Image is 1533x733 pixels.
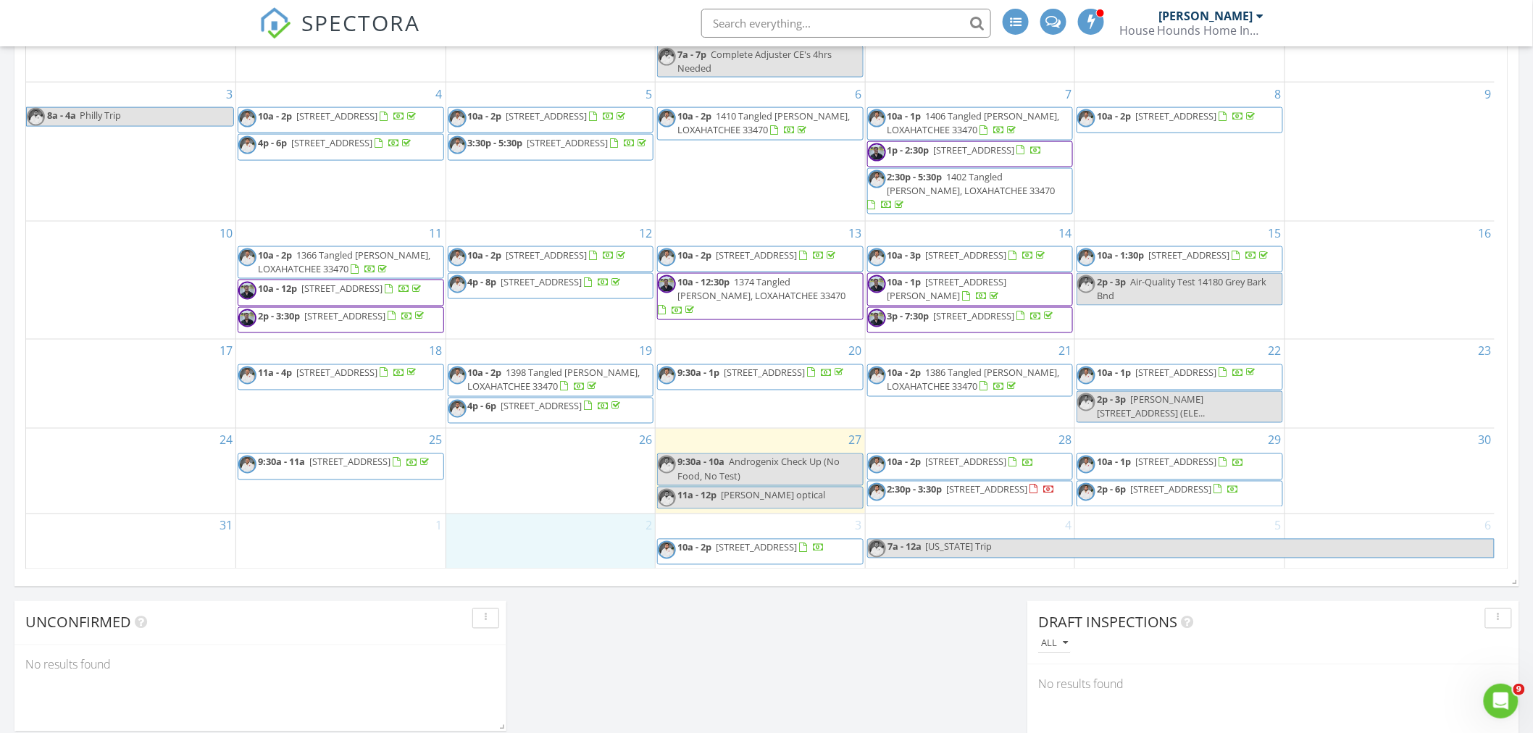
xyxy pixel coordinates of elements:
td: Go to August 13, 2025 [656,222,866,339]
td: Go to August 6, 2025 [656,83,866,222]
img: headshot.jpg [1077,275,1095,293]
div: Ask a questionAI Agent and team can help [14,363,275,418]
td: Go to August 9, 2025 [1285,83,1495,222]
span: [STREET_ADDRESS] [506,248,588,261]
img: headshot.jpg [658,366,676,385]
a: Go to September 4, 2025 [1062,514,1074,537]
img: headshot.jpg [448,248,467,267]
span: 10a - 1:30p [1097,248,1144,261]
button: Search for help [21,177,269,206]
div: All [1041,639,1068,649]
span: 10a - 2p [468,248,502,261]
a: 10a - 1p 1406 Tangled [PERSON_NAME], LOXAHATCHEE 33470 [887,109,1060,136]
a: Go to August 29, 2025 [1266,429,1285,452]
span: 2p - 3:30p [258,309,300,322]
img: Profile image for Ryan [210,23,239,52]
img: headshot.jpg [868,366,886,385]
a: Go to August 31, 2025 [217,514,235,537]
a: Go to August 7, 2025 [1062,83,1074,106]
span: [STREET_ADDRESS] [934,143,1015,156]
img: 20250516_152212.jpg [238,282,256,300]
span: [STREET_ADDRESS] [527,136,609,149]
a: 10a - 1p [STREET_ADDRESS][PERSON_NAME] [887,275,1007,302]
span: Home [20,488,52,498]
td: Go to August 21, 2025 [865,339,1075,429]
img: 20250516_152212.jpg [238,309,256,327]
td: Go to August 3, 2025 [26,83,236,222]
a: Go to August 11, 2025 [427,222,446,245]
a: 2p - 3:30p [STREET_ADDRESS] [258,309,427,322]
a: 10a - 2p 1366 Tangled [PERSON_NAME], LOXAHATCHEE 33470 [258,248,430,275]
a: 10a - 1:30p [STREET_ADDRESS] [1077,246,1283,272]
a: Go to August 16, 2025 [1476,222,1495,245]
span: Air-Quality Test 14180 Grey Bark Bnd [1097,275,1266,302]
a: 10a - 2p [STREET_ADDRESS] [448,246,654,272]
a: 11a - 4p [STREET_ADDRESS] [258,366,419,380]
a: 10a - 1p [STREET_ADDRESS] [1097,366,1258,380]
a: Website Edit Request [21,432,269,458]
a: 10a - 2p [STREET_ADDRESS] [657,539,864,565]
img: headshot.jpg [448,275,467,293]
a: 10a - 12p [STREET_ADDRESS] [258,282,424,295]
span: 1406 Tangled [PERSON_NAME], LOXAHATCHEE 33470 [887,109,1060,136]
a: 4p - 6p [STREET_ADDRESS] [448,398,654,424]
img: headshot.jpg [658,456,676,474]
span: [STREET_ADDRESS] [716,248,797,261]
span: 4p - 6p [468,400,497,413]
a: Go to September 6, 2025 [1482,514,1495,537]
a: Go to August 20, 2025 [846,340,865,363]
a: Go to September 1, 2025 [433,514,446,537]
img: headshot.jpg [448,109,467,127]
span: [PERSON_NAME] optical [721,489,825,502]
span: [STREET_ADDRESS] [501,400,582,413]
span: Androgenix Check Up (No Food, No Test) [677,456,840,482]
div: AI Agent and team can help [30,390,243,406]
span: 10a - 2p [468,366,502,380]
a: 10a - 2p [STREET_ADDRESS] [657,246,864,272]
img: headshot.jpg [448,366,467,385]
span: [STREET_ADDRESS] [296,366,377,380]
span: 1p - 2:30p [887,143,930,156]
a: Go to August 12, 2025 [636,222,655,245]
a: 2:30p - 3:30p [STREET_ADDRESS] [867,481,1074,507]
a: 10a - 2p 1398 Tangled [PERSON_NAME], LOXAHATCHEE 33470 [468,366,640,393]
div: Ask a question [30,375,243,390]
div: Why Emails Don't Get Delivered [21,254,269,280]
a: 4p - 6p [STREET_ADDRESS] [468,400,624,413]
div: Website Edit Request [30,437,243,453]
span: Help [170,488,193,498]
a: 10a - 2p [STREET_ADDRESS] [867,453,1074,479]
img: headshot.jpg [238,456,256,474]
img: Profile image for Georgia [155,23,184,52]
a: 1p - 2:30p [STREET_ADDRESS] [867,141,1074,167]
a: Go to August 22, 2025 [1266,340,1285,363]
a: Go to August 6, 2025 [853,83,865,106]
img: headshot.jpg [238,109,256,127]
div: How to Get Started with the New V10 App [30,217,243,248]
a: 3p - 7:30p [STREET_ADDRESS] [887,309,1056,322]
span: 8a - 4a [46,108,77,126]
div: V10 Transition FAQs [30,286,243,301]
span: 10a - 1p [1097,366,1131,380]
td: Go to August 4, 2025 [236,83,446,222]
a: 10a - 1p [STREET_ADDRESS] [1077,453,1283,479]
span: 1386 Tangled [PERSON_NAME], LOXAHATCHEE 33470 [887,366,1060,393]
button: Messages [72,452,145,510]
img: headshot.jpg [1077,366,1095,385]
input: Search everything... [701,9,991,38]
span: 1398 Tangled [PERSON_NAME], LOXAHATCHEE 33470 [468,366,640,393]
img: headshot.jpg [1077,393,1095,411]
span: 1366 Tangled [PERSON_NAME], LOXAHATCHEE 33470 [258,248,430,275]
img: headshot.jpg [1077,483,1095,501]
a: 2:30p - 5:30p 1402 Tangled [PERSON_NAME], LOXAHATCHEE 33470 [867,168,1074,215]
td: Go to August 24, 2025 [26,429,236,514]
a: 10a - 1p [STREET_ADDRESS] [1077,364,1283,390]
span: Unconfirmed [25,613,131,632]
a: 10a - 2p [STREET_ADDRESS] [448,107,654,133]
img: logo [29,30,126,49]
div: Close [249,23,275,49]
a: Go to August 4, 2025 [433,83,446,106]
span: [STREET_ADDRESS] [934,309,1015,322]
a: 10a - 12:30p 1374 Tangled [PERSON_NAME], LOXAHATCHEE 33470 [657,273,864,320]
a: 10a - 2p 1386 Tangled [PERSON_NAME], LOXAHATCHEE 33470 [887,366,1060,393]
